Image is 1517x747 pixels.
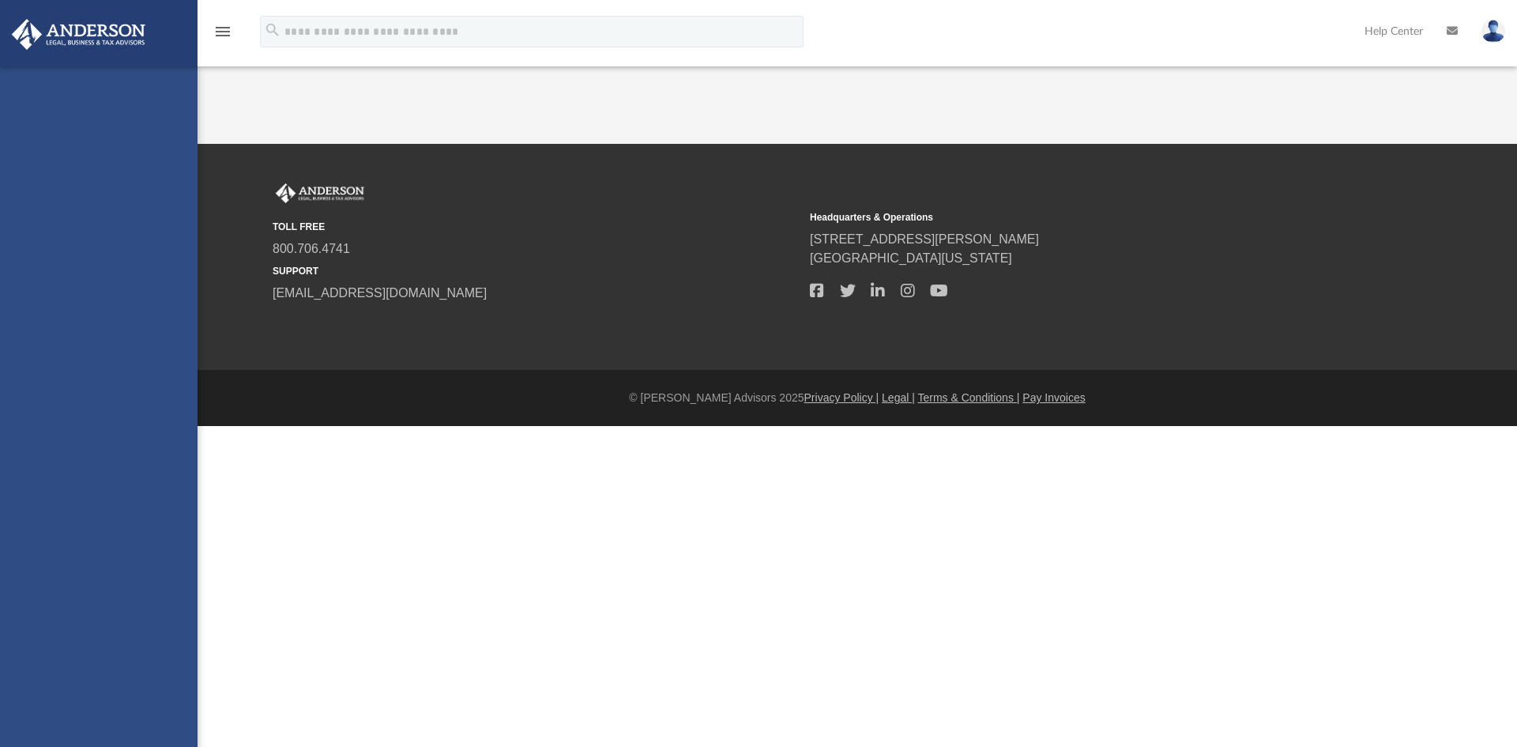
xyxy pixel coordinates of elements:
small: TOLL FREE [273,220,799,234]
a: Legal | [882,391,915,404]
a: [EMAIL_ADDRESS][DOMAIN_NAME] [273,286,487,300]
a: Terms & Conditions | [918,391,1020,404]
img: Anderson Advisors Platinum Portal [273,183,367,204]
a: menu [213,30,232,41]
div: © [PERSON_NAME] Advisors 2025 [198,390,1517,406]
i: search [264,21,281,39]
a: [STREET_ADDRESS][PERSON_NAME] [810,232,1039,246]
a: Privacy Policy | [804,391,879,404]
small: Headquarters & Operations [810,210,1336,224]
small: SUPPORT [273,264,799,278]
a: Pay Invoices [1022,391,1085,404]
a: [GEOGRAPHIC_DATA][US_STATE] [810,251,1012,265]
img: Anderson Advisors Platinum Portal [7,19,150,50]
i: menu [213,22,232,41]
img: User Pic [1481,20,1505,43]
a: 800.706.4741 [273,242,350,255]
